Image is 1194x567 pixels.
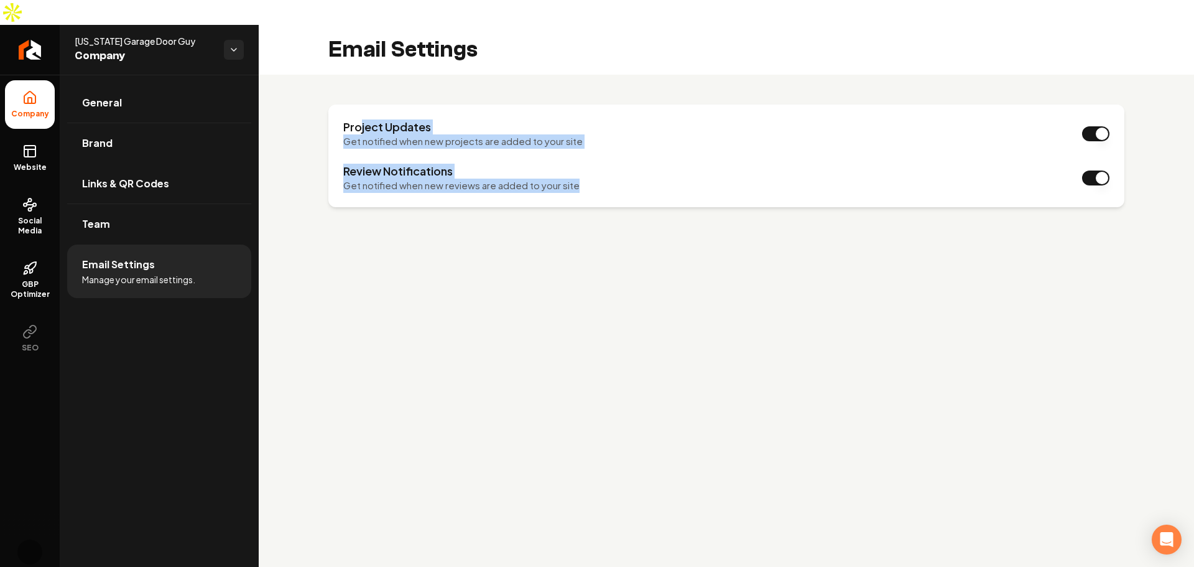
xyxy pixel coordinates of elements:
[82,176,169,191] span: Links & QR Codes
[6,109,54,119] span: Company
[5,279,55,299] span: GBP Optimizer
[343,119,583,134] h3: Project Updates
[67,164,251,204] a: Links & QR Codes
[67,123,251,163] a: Brand
[343,134,583,149] p: Get notified when new projects are added to your site
[5,216,55,236] span: Social Media
[343,164,580,179] h3: Review Notifications
[343,179,580,193] p: Get notified when new reviews are added to your site
[82,257,155,272] span: Email Settings
[75,47,214,65] span: Company
[5,314,55,363] button: SEO
[17,343,44,353] span: SEO
[75,35,214,47] span: [US_STATE] Garage Door Guy
[17,540,42,565] button: Open user button
[82,136,113,151] span: Brand
[82,95,122,110] span: General
[5,134,55,182] a: Website
[5,251,55,309] a: GBP Optimizer
[17,540,42,565] img: Sagar Soni
[19,40,42,60] img: Rebolt Logo
[1152,525,1182,555] div: Open Intercom Messenger
[9,162,52,172] span: Website
[82,273,195,286] span: Manage your email settings.
[82,217,110,232] span: Team
[5,187,55,246] a: Social Media
[67,204,251,244] a: Team
[67,83,251,123] a: General
[328,37,478,62] h2: Email Settings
